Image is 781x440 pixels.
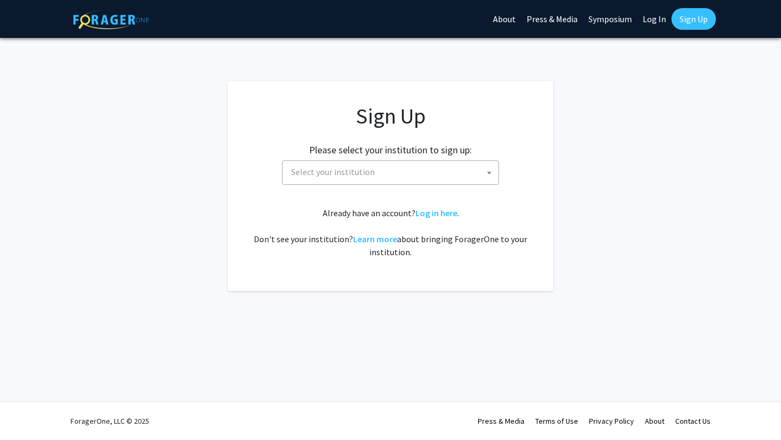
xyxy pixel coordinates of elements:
[291,166,375,177] span: Select your institution
[249,103,532,129] h1: Sign Up
[415,208,457,218] a: Log in here
[671,8,716,30] a: Sign Up
[645,416,664,426] a: About
[249,206,532,258] div: Already have an account? . Don't see your institution? about bringing ForagerOne to your institut...
[282,160,499,185] span: Select your institution
[353,234,397,244] a: Learn more about bringing ForagerOne to your institution
[309,144,472,156] h2: Please select your institution to sign up:
[535,416,578,426] a: Terms of Use
[71,402,149,440] div: ForagerOne, LLC © 2025
[478,416,524,426] a: Press & Media
[589,416,634,426] a: Privacy Policy
[675,416,710,426] a: Contact Us
[287,161,498,183] span: Select your institution
[73,10,149,29] img: ForagerOne Logo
